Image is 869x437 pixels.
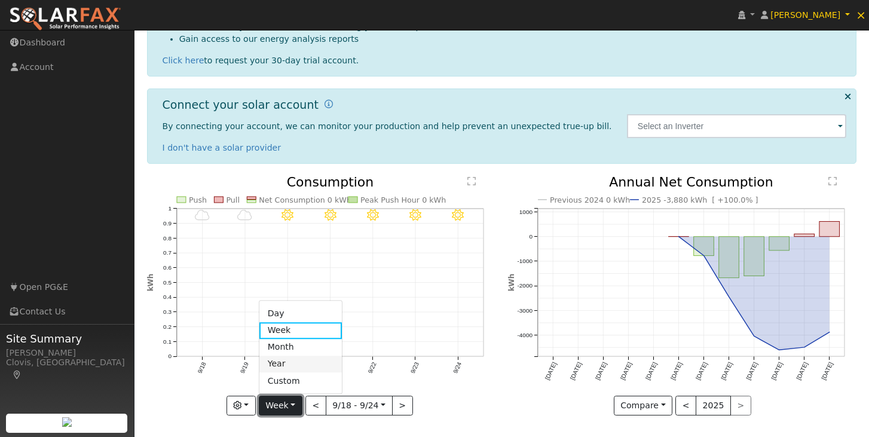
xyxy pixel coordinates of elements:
a: Year [259,356,342,372]
text: 0.1 [163,338,172,344]
text: [DATE] [770,361,784,381]
text: Push [189,195,207,204]
text: 0.9 [163,220,172,227]
a: Day [259,305,342,322]
button: Week [259,396,302,416]
text: 1 [168,205,172,212]
text:  [467,176,476,186]
text: 9/22 [366,361,377,375]
text: [DATE] [619,361,633,381]
text: Pull [226,195,240,204]
circle: onclick="" [727,294,732,299]
text: [DATE] [644,361,658,381]
rect: onclick="" [769,237,790,250]
button: 9/18 - 9/24 [326,396,393,416]
li: Gain access to our energy analysis reports [179,33,847,45]
button: 2025 [696,396,731,416]
text: 0 [529,233,533,240]
div: [PERSON_NAME] [6,347,128,359]
text: 9/18 [196,361,207,375]
text: -2000 [517,282,533,289]
text: [DATE] [569,361,583,381]
a: I don't have a solar provider [163,143,281,152]
button: < [305,396,326,416]
text: [DATE] [594,361,608,381]
text: Peak Push Hour 0 kWh [360,195,446,204]
text: Previous 2024 0 kWh [550,195,630,204]
button: < [675,396,696,416]
button: Compare [614,396,673,416]
text: 0.5 [163,279,172,286]
text: kWh [146,274,155,292]
text: [DATE] [821,361,834,381]
i: 9/19 - Cloudy [237,209,252,221]
text: [DATE] [669,361,683,381]
input: Select an Inverter [627,114,847,138]
i: 9/24 - Clear [452,209,464,221]
i: 9/20 - Clear [281,209,293,221]
span: Site Summary [6,331,128,347]
circle: onclick="" [752,334,757,338]
text: 9/19 [238,361,249,375]
text: [DATE] [795,361,809,381]
a: Map [12,370,23,380]
i: 9/18 - Cloudy [195,209,210,221]
text: 9/24 [452,361,463,375]
text: 0.4 [163,294,172,300]
text: -1000 [517,258,533,264]
text: [DATE] [544,361,558,381]
span: [PERSON_NAME] [770,10,840,20]
a: Month [259,339,342,356]
text: 0.2 [163,323,172,330]
span: By connecting your account, we can monitor your production and help prevent an unexpected true-up... [163,121,612,131]
circle: onclick="" [777,347,782,352]
text: -3000 [517,307,533,313]
button: > [392,396,413,416]
circle: onclick="" [702,253,706,258]
text: 2025 -3,880 kWh [ +100.0% ] [642,195,758,204]
text: [DATE] [694,361,708,381]
i: 9/22 - Clear [367,209,379,221]
rect: onclick="" [719,237,739,278]
span: × [856,8,866,22]
circle: onclick="" [802,345,807,350]
rect: onclick="" [744,237,764,276]
img: SolarFax [9,7,121,32]
rect: onclick="" [794,234,815,236]
rect: onclick="" [819,221,840,236]
text: Net Consumption 0 kWh [259,195,351,204]
text: 0 [168,353,172,359]
a: Click here [163,56,204,65]
div: Clovis, [GEOGRAPHIC_DATA] [6,356,128,381]
rect: onclick="" [694,237,714,256]
text: kWh [507,274,516,292]
text: [DATE] [720,361,734,381]
text: 1000 [519,209,533,215]
text: [DATE] [745,361,759,381]
text: 0.7 [163,249,172,256]
text: -4000 [517,332,533,338]
div: to request your 30-day trial account. [163,54,847,67]
text: Annual Net Consumption [609,175,773,190]
circle: onclick="" [827,330,832,335]
a: Custom [259,372,342,389]
i: 9/23 - Clear [409,209,421,221]
text: 9/23 [409,361,420,375]
i: 9/21 - Clear [324,209,336,221]
text: 0.6 [163,264,172,271]
text: Consumption [286,175,374,190]
circle: onclick="" [677,234,681,239]
img: retrieve [62,417,72,427]
text: 0.8 [163,234,172,241]
text:  [828,176,837,186]
h1: Connect your solar account [163,98,319,112]
a: Week [259,322,342,339]
text: 0.3 [163,308,172,315]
